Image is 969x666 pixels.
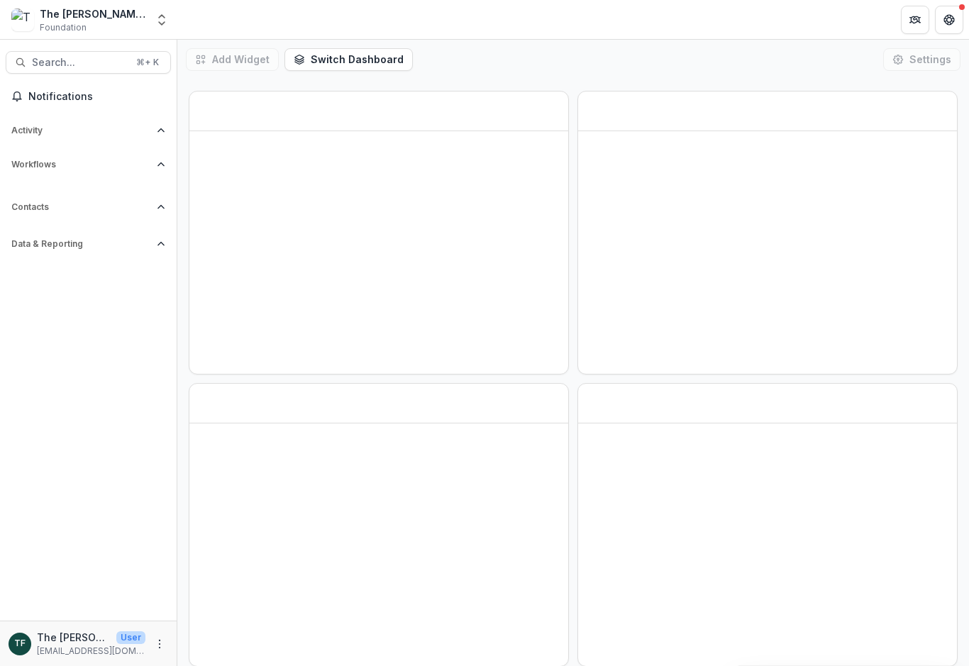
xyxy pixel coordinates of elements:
[935,6,963,34] button: Get Help
[32,57,128,69] span: Search...
[6,233,171,255] button: Open Data & Reporting
[11,126,151,135] span: Activity
[186,48,279,71] button: Add Widget
[883,48,960,71] button: Settings
[151,636,168,653] button: More
[40,6,146,21] div: The [PERSON_NAME] Foundation
[11,9,34,31] img: The Bolick Foundation
[6,85,171,108] button: Notifications
[28,91,165,103] span: Notifications
[6,153,171,176] button: Open Workflows
[11,202,151,212] span: Contacts
[11,239,151,249] span: Data & Reporting
[133,55,162,70] div: ⌘ + K
[284,48,413,71] button: Switch Dashboard
[6,51,171,74] button: Search...
[152,6,172,34] button: Open entity switcher
[6,119,171,142] button: Open Activity
[11,160,151,170] span: Workflows
[37,630,111,645] p: The [PERSON_NAME] Foundation
[14,639,26,648] div: The Bolick Foundation
[901,6,929,34] button: Partners
[183,9,243,30] nav: breadcrumb
[6,196,171,218] button: Open Contacts
[37,645,145,657] p: [EMAIL_ADDRESS][DOMAIN_NAME]
[116,631,145,644] p: User
[40,21,87,34] span: Foundation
